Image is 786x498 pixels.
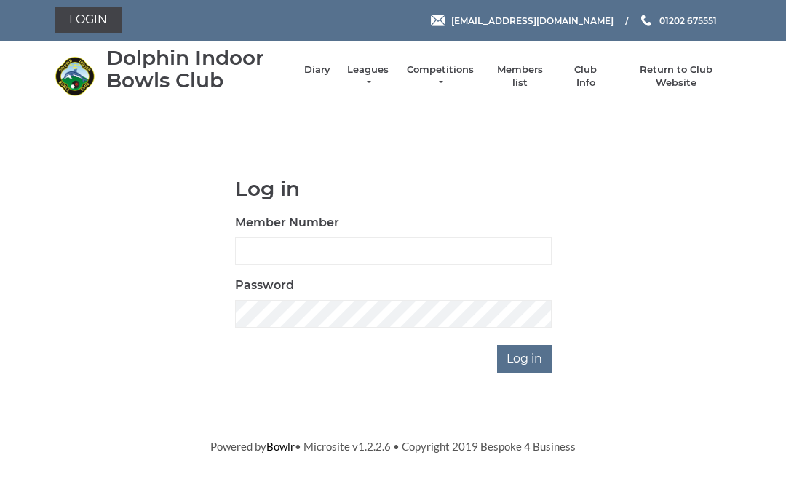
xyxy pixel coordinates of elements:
[106,47,290,92] div: Dolphin Indoor Bowls Club
[497,345,552,373] input: Log in
[304,63,330,76] a: Diary
[235,214,339,232] label: Member Number
[405,63,475,90] a: Competitions
[489,63,549,90] a: Members list
[622,63,731,90] a: Return to Club Website
[55,7,122,33] a: Login
[55,56,95,96] img: Dolphin Indoor Bowls Club
[565,63,607,90] a: Club Info
[235,277,294,294] label: Password
[210,440,576,453] span: Powered by • Microsite v1.2.2.6 • Copyright 2019 Bespoke 4 Business
[451,15,614,25] span: [EMAIL_ADDRESS][DOMAIN_NAME]
[659,15,717,25] span: 01202 675551
[266,440,295,453] a: Bowlr
[431,15,445,26] img: Email
[641,15,651,26] img: Phone us
[639,14,717,28] a: Phone us 01202 675551
[345,63,391,90] a: Leagues
[235,178,552,200] h1: Log in
[431,14,614,28] a: Email [EMAIL_ADDRESS][DOMAIN_NAME]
